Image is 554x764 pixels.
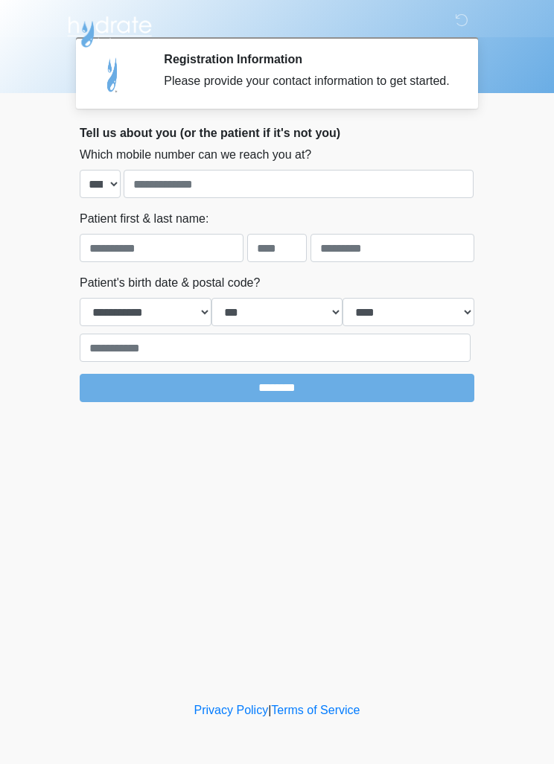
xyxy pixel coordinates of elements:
label: Patient's birth date & postal code? [80,274,260,292]
div: Please provide your contact information to get started. [164,72,452,90]
label: Patient first & last name: [80,210,208,228]
a: Privacy Policy [194,704,269,716]
h2: Tell us about you (or the patient if it's not you) [80,126,474,140]
img: Agent Avatar [91,52,136,97]
img: Hydrate IV Bar - Scottsdale Logo [65,11,154,48]
a: Terms of Service [271,704,360,716]
label: Which mobile number can we reach you at? [80,146,311,164]
a: | [268,704,271,716]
